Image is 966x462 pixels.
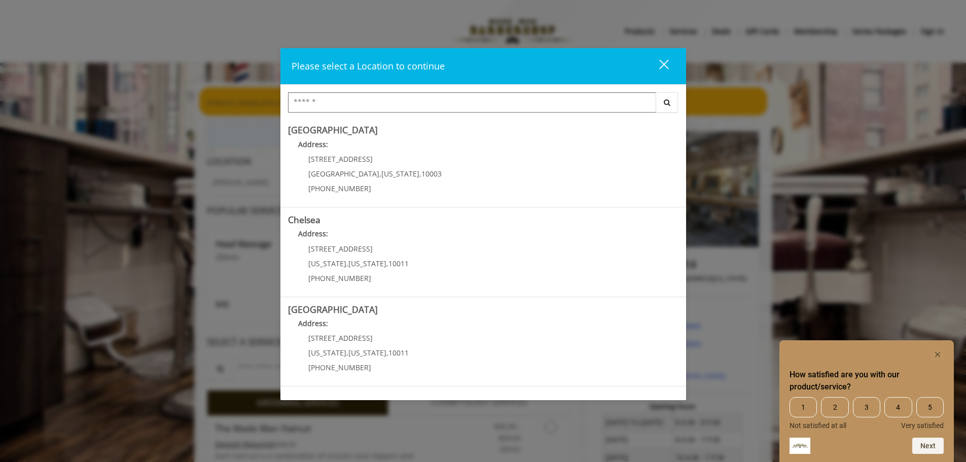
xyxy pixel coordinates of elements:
span: 3 [853,397,880,417]
span: 10011 [388,348,409,358]
input: Search Center [288,92,656,113]
span: 10011 [388,259,409,268]
span: [US_STATE] [308,348,346,358]
b: [GEOGRAPHIC_DATA] [288,124,378,136]
span: 10003 [421,169,442,179]
span: Please select a Location to continue [292,60,445,72]
span: [STREET_ADDRESS] [308,244,373,254]
span: , [346,259,348,268]
b: Address: [298,139,328,149]
b: Address: [298,229,328,238]
span: [STREET_ADDRESS] [308,333,373,343]
span: , [346,348,348,358]
i: Search button [661,99,673,106]
span: [PHONE_NUMBER] [308,184,371,193]
span: [US_STATE] [381,169,419,179]
div: How satisfied are you with our product/service? Select an option from 1 to 5, with 1 being Not sa... [790,348,944,454]
div: How satisfied are you with our product/service? Select an option from 1 to 5, with 1 being Not sa... [790,397,944,430]
div: Center Select [288,92,678,118]
b: [GEOGRAPHIC_DATA] [288,303,378,315]
span: , [419,169,421,179]
b: Chelsea [288,214,320,226]
span: Very satisfied [901,421,944,430]
span: 1 [790,397,817,417]
h2: How satisfied are you with our product/service? Select an option from 1 to 5, with 1 being Not sa... [790,369,944,393]
button: close dialog [640,56,675,77]
div: close dialog [648,59,668,74]
span: 4 [884,397,912,417]
span: , [379,169,381,179]
span: , [386,259,388,268]
span: [PHONE_NUMBER] [308,363,371,372]
span: [STREET_ADDRESS] [308,154,373,164]
b: Flatiron [288,393,319,405]
span: [US_STATE] [348,259,386,268]
button: Hide survey [932,348,944,361]
span: 2 [821,397,848,417]
span: , [386,348,388,358]
span: [US_STATE] [348,348,386,358]
b: Address: [298,318,328,328]
button: Next question [912,438,944,454]
span: Not satisfied at all [790,421,846,430]
span: 5 [916,397,944,417]
span: [GEOGRAPHIC_DATA] [308,169,379,179]
span: [PHONE_NUMBER] [308,273,371,283]
span: [US_STATE] [308,259,346,268]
